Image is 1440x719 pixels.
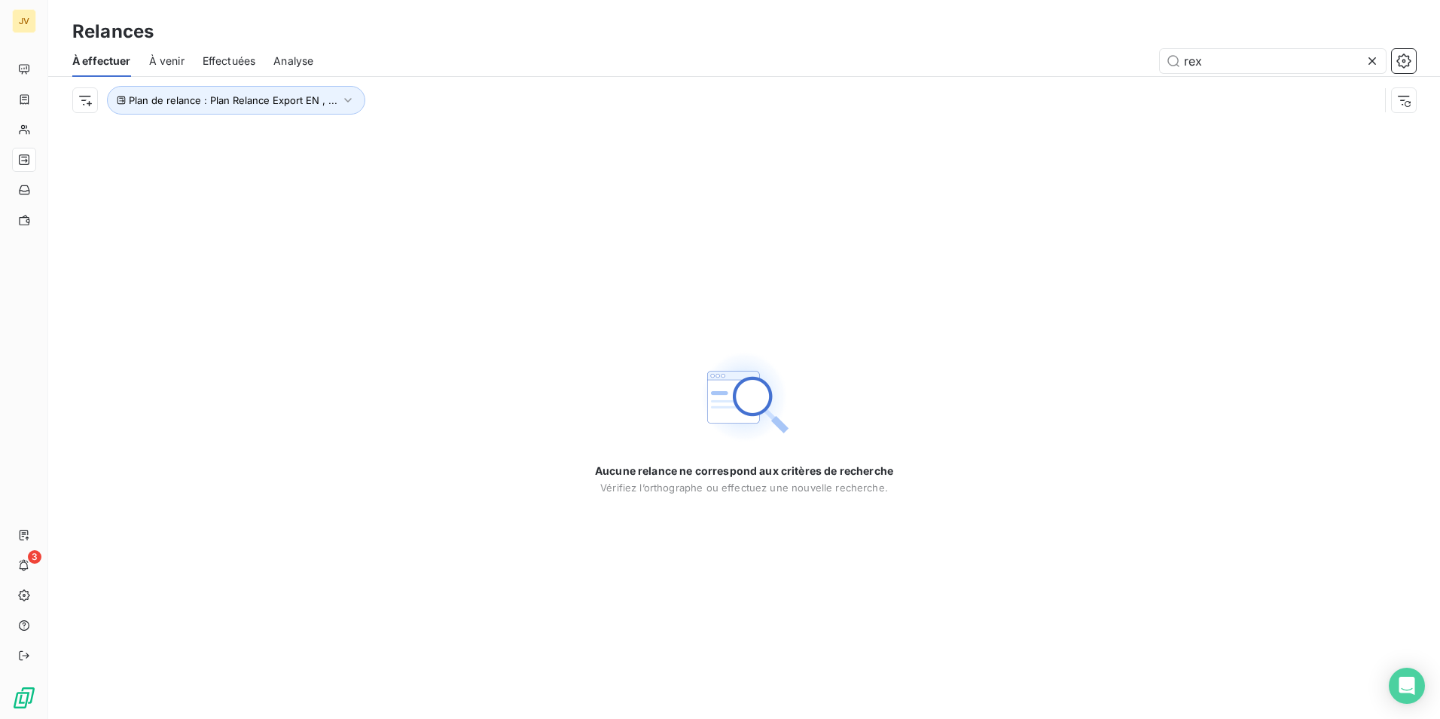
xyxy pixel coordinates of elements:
[203,54,256,69] span: Effectuées
[696,349,792,445] img: Empty state
[273,54,313,69] span: Analyse
[149,54,185,69] span: À venir
[28,550,41,564] span: 3
[12,9,36,33] div: JV
[72,54,131,69] span: À effectuer
[600,482,888,494] span: Vérifiez l’orthographe ou effectuez une nouvelle recherche.
[129,94,337,106] span: Plan de relance : Plan Relance Export EN , ...
[12,686,36,710] img: Logo LeanPay
[107,86,365,115] button: Plan de relance : Plan Relance Export EN , ...
[72,18,154,45] h3: Relances
[595,464,893,479] span: Aucune relance ne correspond aux critères de recherche
[1160,49,1386,73] input: Rechercher
[1389,668,1425,704] div: Open Intercom Messenger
